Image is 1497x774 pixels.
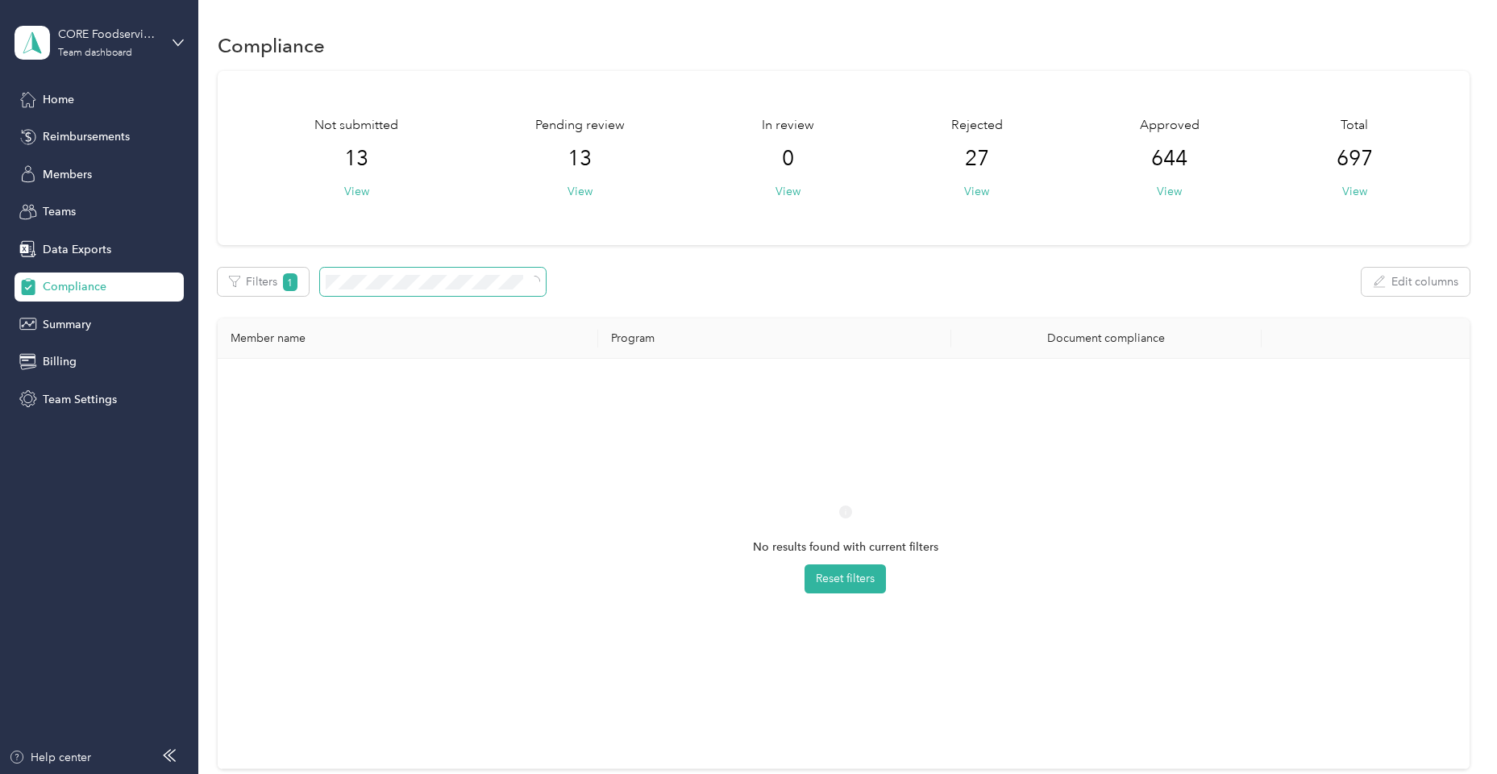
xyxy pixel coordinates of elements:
span: 697 [1337,146,1373,172]
span: Pending review [535,116,625,135]
button: View [1342,183,1367,200]
div: Team dashboard [58,48,132,58]
span: Rejected [951,116,1003,135]
span: Total [1341,116,1368,135]
span: Billing [43,353,77,370]
span: 27 [965,146,989,172]
span: Home [43,91,74,108]
iframe: Everlance-gr Chat Button Frame [1407,684,1497,774]
span: Summary [43,316,91,333]
span: Teams [43,203,76,220]
th: Member name [218,318,598,359]
span: 1 [283,273,297,291]
span: 0 [782,146,794,172]
button: View [1157,183,1182,200]
span: Members [43,166,92,183]
div: CORE Foodservice (Main) [58,26,159,43]
span: Reimbursements [43,128,130,145]
th: Program [598,318,950,359]
span: 644 [1151,146,1187,172]
button: View [964,183,989,200]
button: Reset filters [805,564,886,593]
span: Team Settings [43,391,117,408]
button: Filters1 [218,268,309,296]
span: 13 [568,146,592,172]
span: Data Exports [43,241,111,258]
span: In review [762,116,814,135]
button: Edit columns [1362,268,1470,296]
span: Approved [1140,116,1200,135]
h1: Compliance [218,37,325,54]
button: View [344,183,369,200]
button: View [776,183,800,200]
button: Help center [9,749,91,766]
span: Not submitted [314,116,398,135]
button: View [568,183,593,200]
span: No results found with current filters [753,539,938,556]
span: 13 [344,146,368,172]
span: Compliance [43,278,106,295]
div: Document compliance [964,331,1249,345]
